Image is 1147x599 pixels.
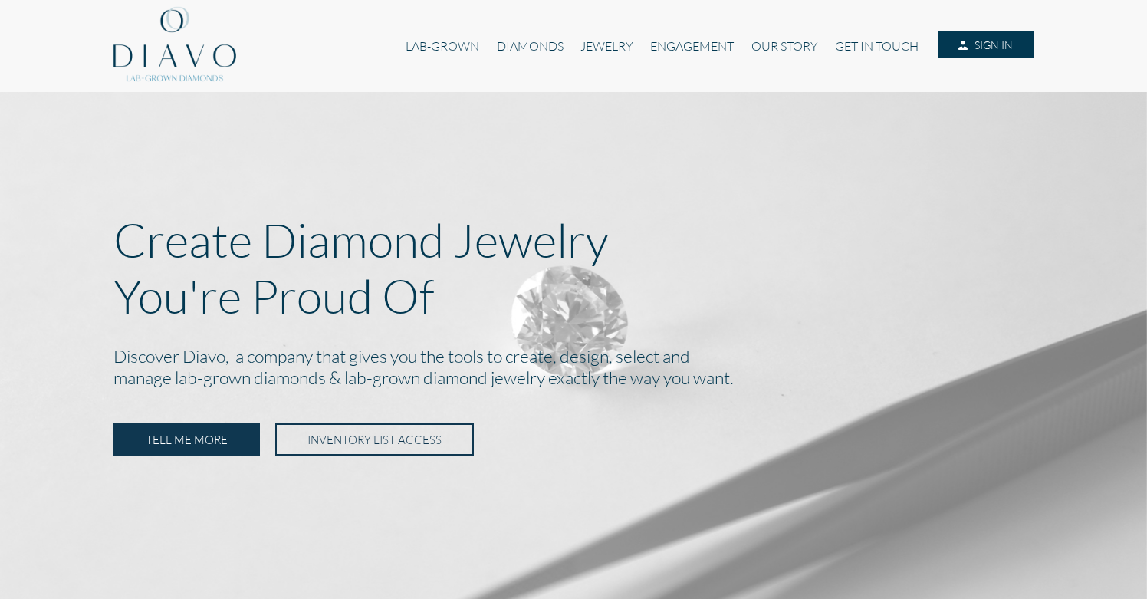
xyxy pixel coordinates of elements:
[572,31,642,61] a: JEWELRY
[938,31,1034,59] a: SIGN IN
[113,342,1034,394] h2: Discover Diavo, a company that gives you the tools to create, design, select and manage lab-grown...
[488,31,572,61] a: DIAMONDS
[113,423,260,456] a: TELL ME MORE
[113,212,1034,324] p: Create Diamond Jewelry You're Proud Of
[275,423,474,456] a: INVENTORY LIST ACCESS
[743,31,827,61] a: OUR STORY
[642,31,742,61] a: ENGAGEMENT
[397,31,488,61] a: LAB-GROWN
[827,31,927,61] a: GET IN TOUCH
